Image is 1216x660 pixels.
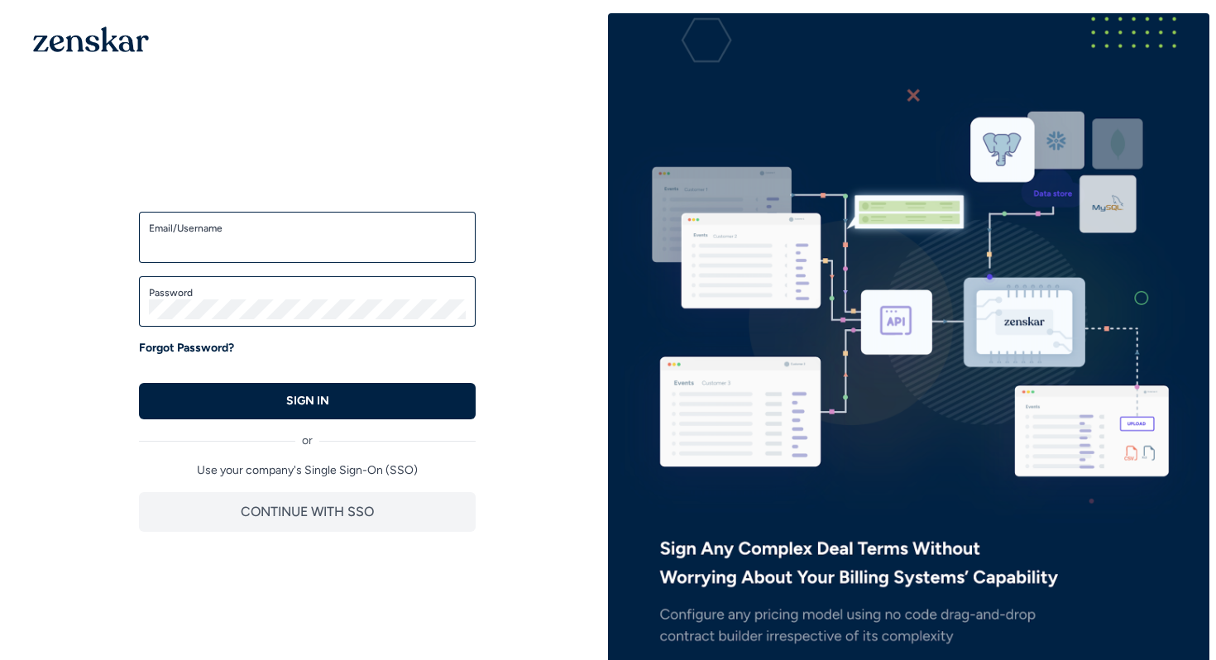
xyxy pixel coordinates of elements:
p: SIGN IN [286,393,329,409]
img: 1OGAJ2xQqyY4LXKgY66KYq0eOWRCkrZdAb3gUhuVAqdWPZE9SRJmCz+oDMSn4zDLXe31Ii730ItAGKgCKgCCgCikA4Av8PJUP... [33,26,149,52]
label: Email/Username [149,222,466,235]
button: CONTINUE WITH SSO [139,492,476,532]
p: Use your company's Single Sign-On (SSO) [139,462,476,479]
label: Password [149,286,466,299]
a: Forgot Password? [139,340,234,356]
div: or [139,419,476,449]
button: SIGN IN [139,383,476,419]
